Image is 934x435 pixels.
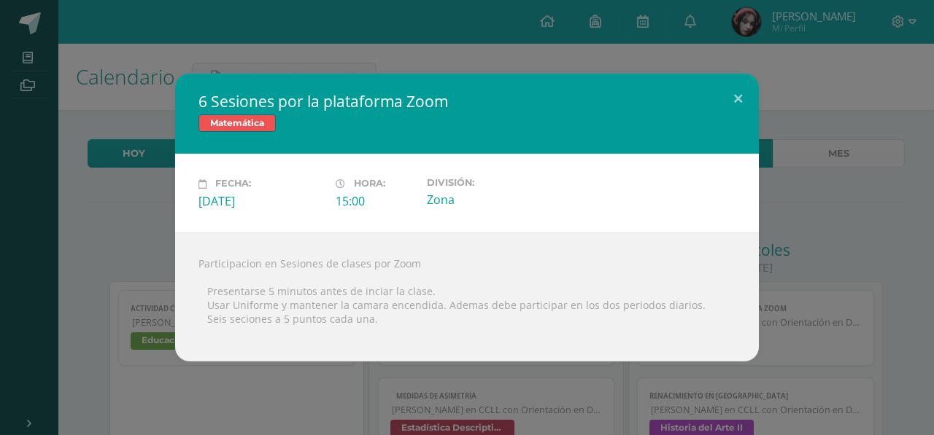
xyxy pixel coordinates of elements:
div: [DATE] [198,193,324,209]
div: 15:00 [336,193,415,209]
span: Hora: [354,179,385,189]
label: División: [427,177,552,188]
span: Matemática [198,114,276,132]
div: Participacion en Sesiones de clases por Zoom  Presentarse 5 minutos antes de inciar la clase.  ... [175,232,759,361]
button: Close (Esc) [717,74,759,123]
div: Zona [427,192,552,208]
span: Fecha: [215,179,251,189]
h2: 6 Sesiones por la plataforma Zoom [198,91,736,111]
